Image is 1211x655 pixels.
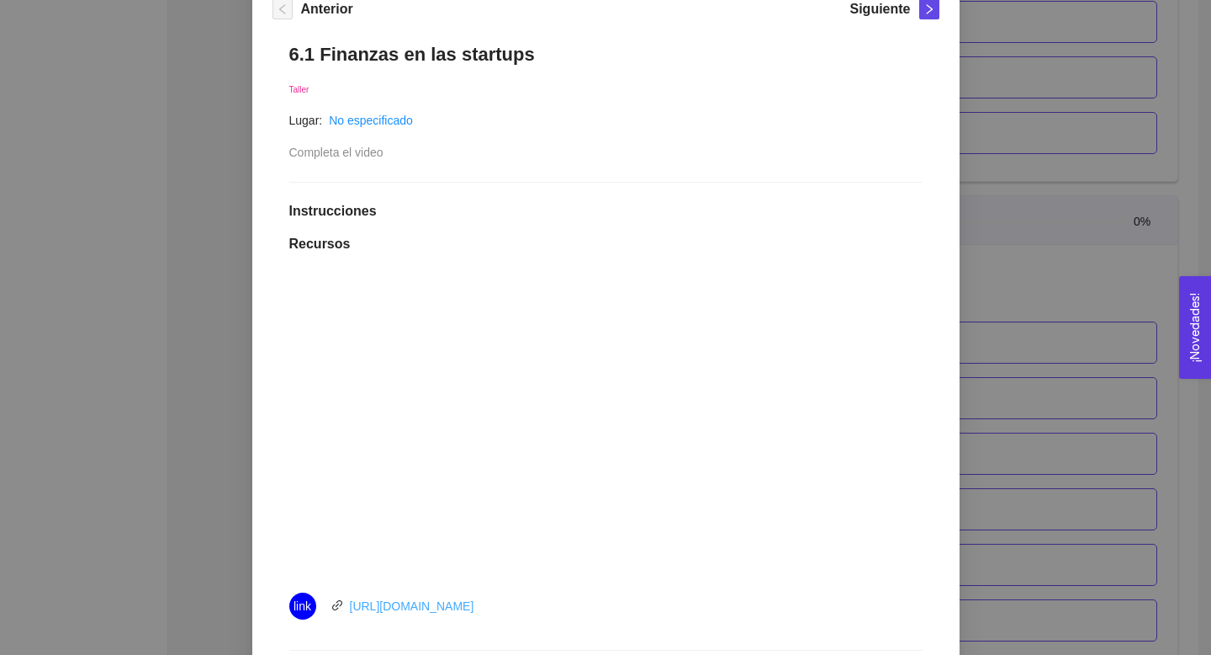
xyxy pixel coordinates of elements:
span: Completa el video [289,146,383,159]
h1: 6.1 Finanzas en las startups [289,43,923,66]
article: Lugar: [289,111,323,130]
a: [URL][DOMAIN_NAME] [350,599,474,613]
h1: Recursos [289,236,923,253]
span: link [331,599,343,611]
h1: Instrucciones [289,203,923,220]
button: Open Feedback Widget [1179,276,1211,379]
span: Taller [289,85,309,94]
span: link [293,593,311,620]
iframe: YouTube video player [336,273,875,576]
span: right [920,3,939,15]
a: No especificado [329,114,413,127]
